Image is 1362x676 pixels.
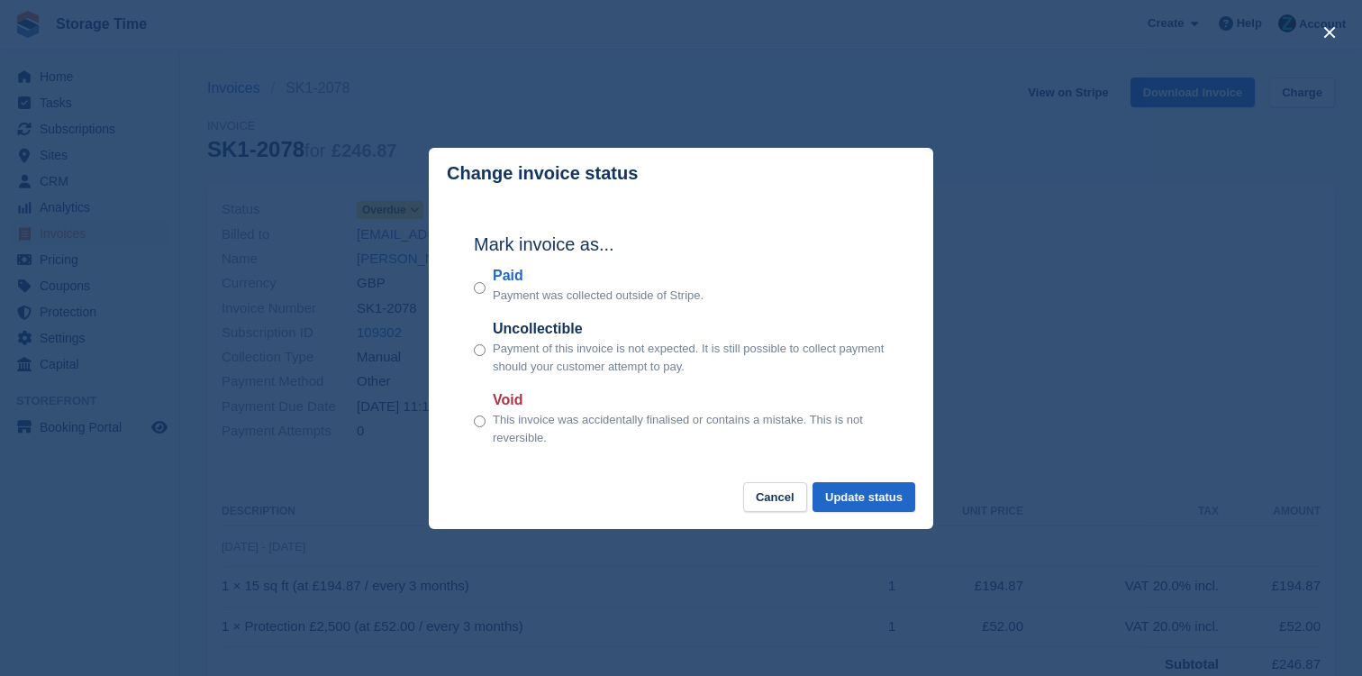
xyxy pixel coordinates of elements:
[447,163,638,184] p: Change invoice status
[493,340,888,375] p: Payment of this invoice is not expected. It is still possible to collect payment should your cust...
[743,482,807,512] button: Cancel
[474,231,888,258] h2: Mark invoice as...
[493,318,888,340] label: Uncollectible
[493,287,704,305] p: Payment was collected outside of Stripe.
[1315,18,1344,47] button: close
[493,265,704,287] label: Paid
[493,411,888,446] p: This invoice was accidentally finalised or contains a mistake. This is not reversible.
[813,482,915,512] button: Update status
[493,389,888,411] label: Void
